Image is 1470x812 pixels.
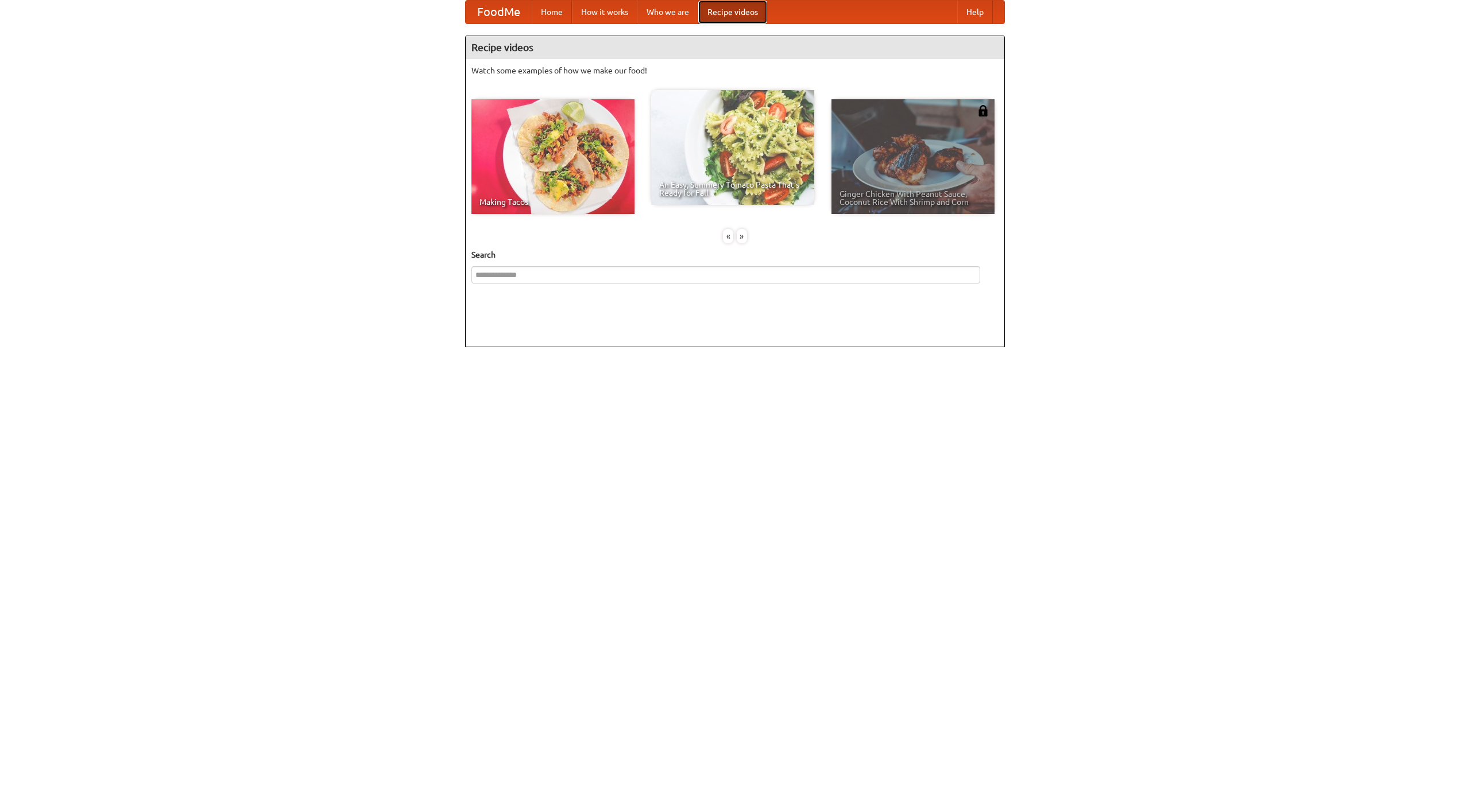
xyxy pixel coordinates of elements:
img: 483408.png [977,105,989,116]
a: Making Tacos [471,99,635,214]
a: An Easy, Summery Tomato Pasta That's Ready for Fall [651,90,814,205]
p: Watch some examples of how we make our food! [471,65,999,76]
a: Who we are [637,1,698,24]
h4: Recipe videos [466,36,1004,59]
a: Home [532,1,572,24]
div: » [737,229,747,243]
div: « [723,229,733,243]
span: Making Tacos [479,198,626,206]
a: Help [957,1,993,24]
a: How it works [572,1,637,24]
span: An Easy, Summery Tomato Pasta That's Ready for Fall [659,181,806,197]
a: Recipe videos [698,1,767,24]
a: FoodMe [466,1,532,24]
h5: Search [471,249,999,261]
